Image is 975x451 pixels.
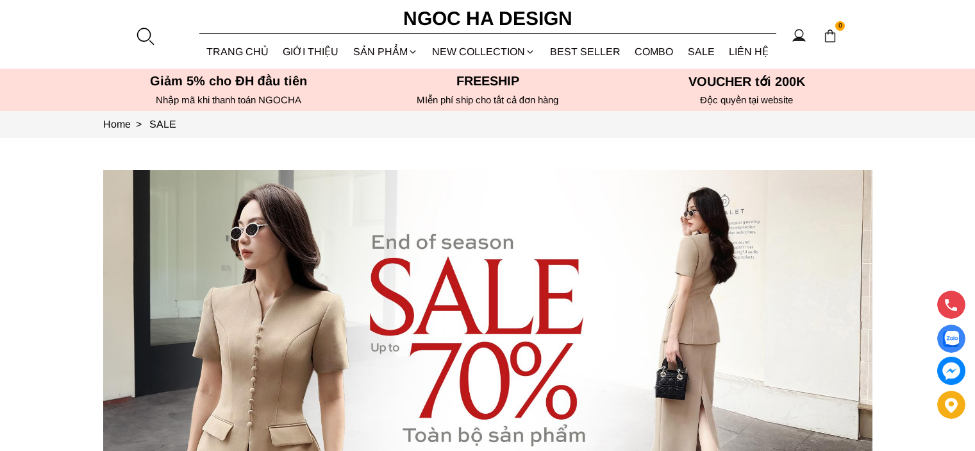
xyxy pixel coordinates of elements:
[543,35,628,69] a: BEST SELLER
[823,29,837,43] img: img-CART-ICON-ksit0nf1
[103,119,149,130] a: Link to Home
[362,94,613,106] h6: MIễn phí ship cho tất cả đơn hàng
[156,94,301,105] font: Nhập mã khi thanh toán NGOCHA
[943,331,959,347] img: Display image
[621,94,872,106] h6: Độc quyền tại website
[937,357,965,385] a: messenger
[199,35,276,69] a: TRANG CHỦ
[276,35,346,69] a: GIỚI THIỆU
[392,3,584,34] a: Ngoc Ha Design
[131,119,147,130] span: >
[937,325,965,353] a: Display image
[628,35,681,69] a: Combo
[425,35,543,69] a: NEW COLLECTION
[456,74,519,88] font: Freeship
[722,35,776,69] a: LIÊN HỆ
[621,74,872,89] h5: VOUCHER tới 200K
[150,74,307,88] font: Giảm 5% cho ĐH đầu tiên
[346,35,426,69] div: SẢN PHẨM
[835,21,846,31] span: 0
[149,119,176,130] a: Link to SALE
[681,35,722,69] a: SALE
